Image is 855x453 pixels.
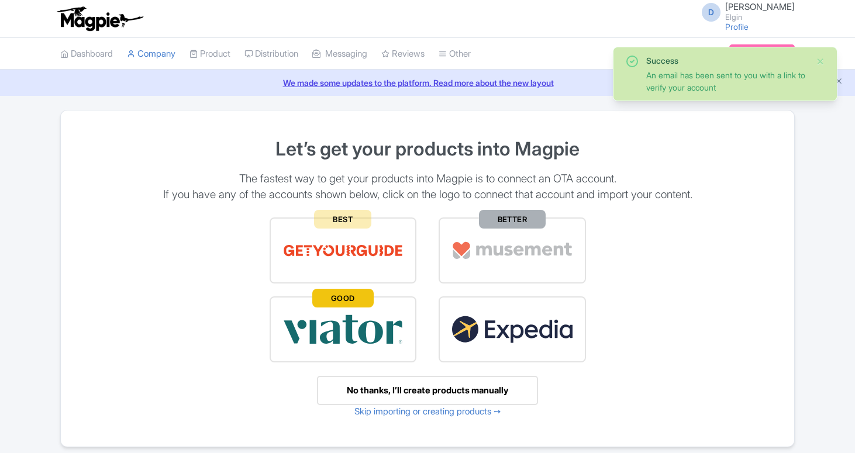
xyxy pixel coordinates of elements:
[451,309,573,350] img: expedia22-01-93867e2ff94c7cd37d965f09d456db68.svg
[75,187,780,202] p: If you have any of the accounts shown below, click on the logo to connect that account and import...
[282,230,404,271] img: get_your_guide-5a6366678479520ec94e3f9d2b9f304b.svg
[729,44,795,62] a: Subscription
[646,54,806,67] div: Success
[479,210,546,229] span: BETTER
[189,38,230,70] a: Product
[60,38,113,70] a: Dashboard
[75,139,780,159] h1: Let’s get your products into Magpie
[354,406,501,417] a: Skip importing or creating products ➙
[314,210,371,229] span: BEST
[244,38,298,70] a: Distribution
[312,289,374,307] span: GOOD
[816,54,825,68] button: Close
[725,13,795,21] small: Elgin
[702,3,720,22] span: D
[258,292,428,366] a: GOOD
[725,1,795,12] span: [PERSON_NAME]
[439,38,471,70] a: Other
[75,171,780,186] p: The fastest way to get your products into Magpie is to connect an OTA account.
[835,75,843,89] button: Close announcement
[127,38,175,70] a: Company
[725,22,749,32] a: Profile
[451,230,573,271] img: musement-dad6797fd076d4ac540800b229e01643.svg
[381,38,425,70] a: Reviews
[646,69,806,94] div: An email has been sent to you with a link to verify your account
[258,213,428,288] a: BEST
[54,6,145,32] img: logo-ab69f6fb50320c5b225c76a69d11143b.png
[312,38,367,70] a: Messaging
[317,376,538,406] a: No thanks, I’ll create products manually
[282,309,404,350] img: viator-e2bf771eb72f7a6029a5edfbb081213a.svg
[695,2,795,21] a: D [PERSON_NAME] Elgin
[7,77,848,89] a: We made some updates to the platform. Read more about the new layout
[427,213,597,288] a: BETTER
